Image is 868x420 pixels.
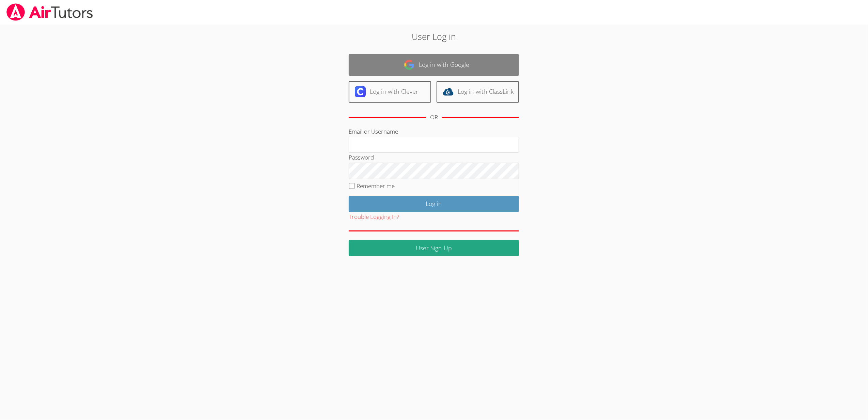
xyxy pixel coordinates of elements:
a: Log in with Clever [349,81,431,103]
img: google-logo-50288ca7cdecda66e5e0955fdab243c47b7ad437acaf1139b6f446037453330a.svg [404,59,415,70]
img: classlink-logo-d6bb404cc1216ec64c9a2012d9dc4662098be43eaf13dc465df04b49fa7ab582.svg [443,86,454,97]
label: Password [349,153,374,161]
img: airtutors_banner-c4298cdbf04f3fff15de1276eac7730deb9818008684d7c2e4769d2f7ddbe033.png [6,3,94,21]
button: Trouble Logging In? [349,212,399,222]
input: Log in [349,196,519,212]
a: Log in with ClassLink [437,81,519,103]
a: User Sign Up [349,240,519,256]
label: Remember me [357,182,395,190]
a: Log in with Google [349,54,519,76]
div: OR [430,112,438,122]
img: clever-logo-6eab21bc6e7a338710f1a6ff85c0baf02591cd810cc4098c63d3a4b26e2feb20.svg [355,86,366,97]
h2: User Log in [200,30,668,43]
label: Email or Username [349,127,398,135]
